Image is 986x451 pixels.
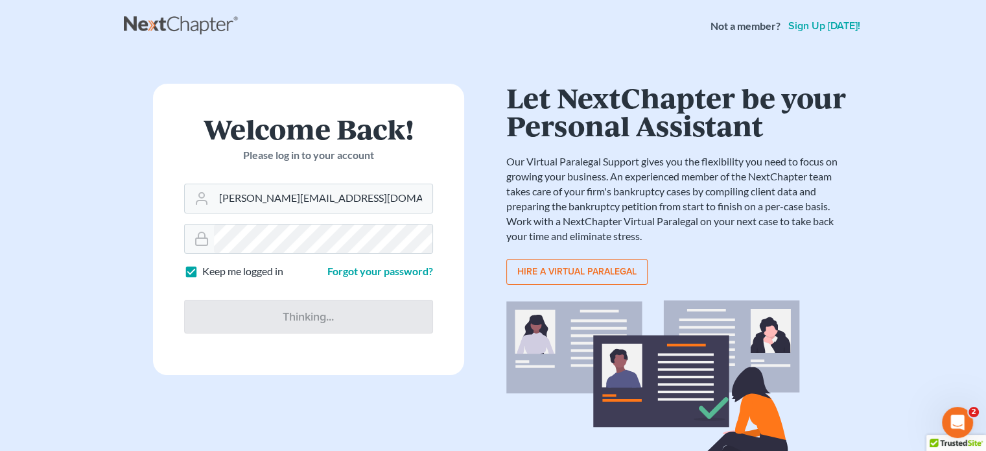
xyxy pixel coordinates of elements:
[214,184,432,213] input: Email Address
[786,21,863,31] a: Sign up [DATE]!
[506,84,850,139] h1: Let NextChapter be your Personal Assistant
[506,259,648,285] a: Hire a virtual paralegal
[968,407,979,417] span: 2
[184,148,433,163] p: Please log in to your account
[184,115,433,143] h1: Welcome Back!
[202,264,283,279] label: Keep me logged in
[327,265,433,277] a: Forgot your password?
[942,407,973,438] iframe: Intercom live chat
[506,154,850,243] p: Our Virtual Paralegal Support gives you the flexibility you need to focus on growing your busines...
[710,19,781,34] strong: Not a member?
[184,300,433,334] input: Thinking...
